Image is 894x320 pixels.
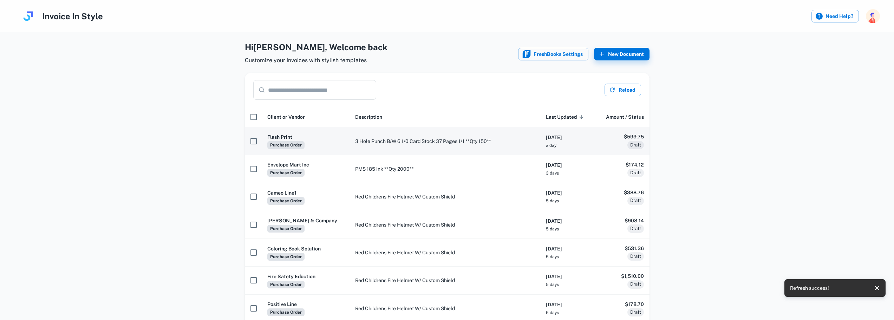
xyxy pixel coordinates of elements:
[267,133,344,141] h6: Flash Print
[627,142,644,149] span: Draft
[267,161,344,169] h6: Envelope Mart Inc
[602,133,644,141] h6: $599.75
[42,10,103,22] h4: Invoice In Style
[355,113,382,121] span: Description
[546,161,590,169] h6: [DATE]
[594,48,650,60] button: New Document
[267,253,305,261] span: Purchase Order
[546,171,559,176] span: 3 days
[627,225,644,232] span: Draft
[546,282,559,287] span: 5 days
[267,300,344,308] h6: Positive Line
[546,189,590,197] h6: [DATE]
[546,133,590,141] h6: [DATE]
[602,217,644,224] h6: $908.14
[267,281,305,288] span: Purchase Order
[522,50,531,58] img: FreshBooks icon
[267,141,305,149] span: Purchase Order
[350,155,540,183] td: PMS 185 Ink **Qty 2000**
[627,197,644,204] span: Draft
[602,272,644,280] h6: $1,510.00
[546,217,590,225] h6: [DATE]
[350,183,540,211] td: Red Childrens Fire Helmet W/ Custom Shield
[267,217,344,224] h6: [PERSON_NAME] & Company
[350,267,540,294] td: Red Childrens Fire Helmet W/ Custom Shield
[602,161,644,169] h6: $174.12
[546,143,556,148] span: a day
[267,197,305,205] span: Purchase Order
[546,254,559,259] span: 5 days
[546,113,586,121] span: Last Updated
[350,211,540,239] td: Red Childrens Fire Helmet W/ Custom Shield
[866,9,880,23] img: photoURL
[518,48,588,60] button: FreshBooks iconFreshBooks Settings
[546,273,590,280] h6: [DATE]
[546,227,559,231] span: 5 days
[546,310,559,315] span: 5 days
[546,245,590,253] h6: [DATE]
[350,239,540,266] td: Red Childrens Fire Helmet W/ Custom Shield
[245,41,387,53] h4: Hi [PERSON_NAME] , Welcome back
[267,273,344,280] h6: Fire Safety Eduction
[811,10,859,22] label: Need Help?
[627,253,644,260] span: Draft
[605,84,641,96] button: Reload
[872,282,883,294] button: close
[267,245,344,253] h6: Coloring Book Solution
[21,9,35,23] img: logo.svg
[267,169,305,177] span: Purchase Order
[606,113,644,121] span: Amount / Status
[267,113,305,121] span: Client or Vendor
[627,169,644,176] span: Draft
[267,225,305,233] span: Purchase Order
[790,281,829,295] div: Refresh success!
[267,189,344,197] h6: Cameo Line1
[627,281,644,288] span: Draft
[267,308,305,316] span: Purchase Order
[546,198,559,203] span: 5 days
[602,189,644,196] h6: $388.76
[350,127,540,155] td: 3 Hole Punch B/W 6 1/0 Card Stock 37 Pages 1/1 **Qty 150**
[602,244,644,252] h6: $531.36
[627,309,644,316] span: Draft
[546,301,590,308] h6: [DATE]
[245,56,387,65] span: Customize your invoices with stylish templates
[602,300,644,308] h6: $178.70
